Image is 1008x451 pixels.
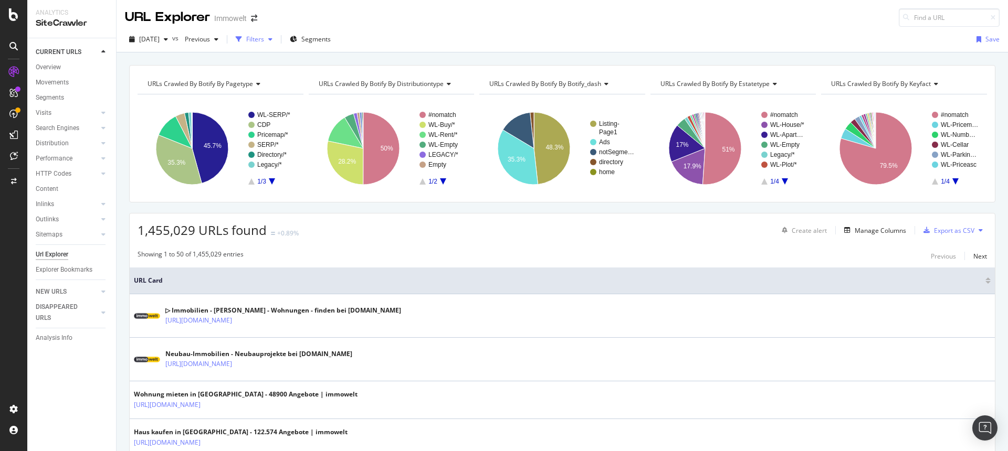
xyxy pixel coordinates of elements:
text: WL-Cellar [941,141,969,148]
text: Pricemap/* [257,131,288,138]
text: 50% [380,145,393,152]
button: Export as CSV [919,222,974,239]
div: Inlinks [36,199,54,210]
a: Distribution [36,138,98,149]
a: Segments [36,92,109,103]
div: Showing 1 to 50 of 1,455,029 entries [138,250,244,262]
text: directory [599,158,623,166]
a: Performance [36,153,98,164]
a: [URL][DOMAIN_NAME] [165,315,232,326]
text: 48.3% [546,144,564,151]
a: Analysis Info [36,332,109,343]
a: Inlinks [36,199,98,210]
div: HTTP Codes [36,168,71,179]
a: CURRENT URLS [36,47,98,58]
div: A chart. [821,103,987,194]
span: vs [172,34,181,42]
span: URLs Crawled By Botify By estatetype [660,79,770,88]
text: Listing- [599,120,619,127]
div: ▷ Immobilien - [PERSON_NAME] - Wohnungen - finden bei [DOMAIN_NAME] [165,306,401,315]
text: Ads [599,138,610,146]
div: Neubau-Immobilien - Neubauprojekte bei [DOMAIN_NAME] [165,349,352,359]
div: Wohnung mieten in [GEOGRAPHIC_DATA] - 48900 Angebote | immowelt [134,390,358,399]
span: URLs Crawled By Botify By keyfact [831,79,931,88]
svg: A chart. [138,103,303,194]
h4: URLs Crawled By Botify By distributiontype [317,76,465,92]
button: Create alert [778,222,827,239]
div: URL Explorer [125,8,210,26]
div: Analytics [36,8,108,17]
a: Sitemaps [36,229,98,240]
a: Outlinks [36,214,98,225]
div: Sitemaps [36,229,62,240]
text: 17.9% [684,163,701,170]
div: CURRENT URLS [36,47,81,58]
a: [URL][DOMAIN_NAME] [134,400,201,410]
text: WL-Rent/* [428,131,458,138]
text: WL-SERP/* [257,111,290,119]
a: NEW URLS [36,286,98,297]
div: Analysis Info [36,332,72,343]
text: WL-Numb… [941,131,975,138]
h4: URLs Crawled By Botify By keyfact [829,76,978,92]
a: [URL][DOMAIN_NAME] [134,437,201,448]
div: Segments [36,92,64,103]
a: Overview [36,62,109,73]
div: Immowelt [214,13,247,24]
span: URLs Crawled By Botify By pagetype [148,79,253,88]
a: Movements [36,77,109,88]
a: DISAPPEARED URLS [36,302,98,324]
div: Export as CSV [934,226,974,235]
button: Filters [232,31,277,48]
span: Segments [301,35,331,44]
svg: A chart. [479,103,645,194]
text: 35.3% [508,156,526,163]
text: LEGACY/* [428,151,458,158]
span: URL Card [134,276,983,285]
button: Next [973,250,987,262]
text: 1/4 [941,178,950,185]
div: Filters [246,35,264,44]
text: 51% [722,146,734,153]
div: SiteCrawler [36,17,108,29]
div: A chart. [650,103,816,194]
text: WL-House/* [770,121,804,128]
button: Segments [286,31,335,48]
text: WL-Priceasc [941,161,976,168]
text: 79.5% [880,162,898,169]
button: Save [972,31,1000,48]
text: #nomatch [428,111,456,119]
div: Open Intercom Messenger [972,415,997,441]
div: Visits [36,108,51,119]
text: WL-Empty [428,141,458,148]
text: 35.3% [167,159,185,166]
span: URLs Crawled By Botify By botify_dash [489,79,601,88]
svg: A chart. [309,103,475,194]
h4: URLs Crawled By Botify By estatetype [658,76,807,92]
input: Find a URL [899,8,1000,27]
text: #nomatch [770,111,798,119]
text: Page1 [599,128,617,136]
text: WL-Empty [770,141,800,148]
div: DISAPPEARED URLS [36,302,89,324]
div: Overview [36,62,61,73]
a: Explorer Bookmarks [36,264,109,275]
span: Previous [181,35,210,44]
text: WL-Apart… [770,131,803,138]
div: NEW URLS [36,286,67,297]
div: Haus kaufen in [GEOGRAPHIC_DATA] - 122.574 Angebote | immowelt [134,427,348,437]
text: #nomatch [941,111,969,119]
text: 28.2% [338,158,356,165]
text: WL-Pricem… [941,121,978,128]
img: Equal [271,232,275,235]
h4: URLs Crawled By Botify By botify_dash [487,76,636,92]
div: arrow-right-arrow-left [251,15,257,22]
div: +0.89% [277,229,299,238]
text: 1/2 [428,178,437,185]
div: Movements [36,77,69,88]
div: Next [973,252,987,261]
div: Content [36,184,58,195]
